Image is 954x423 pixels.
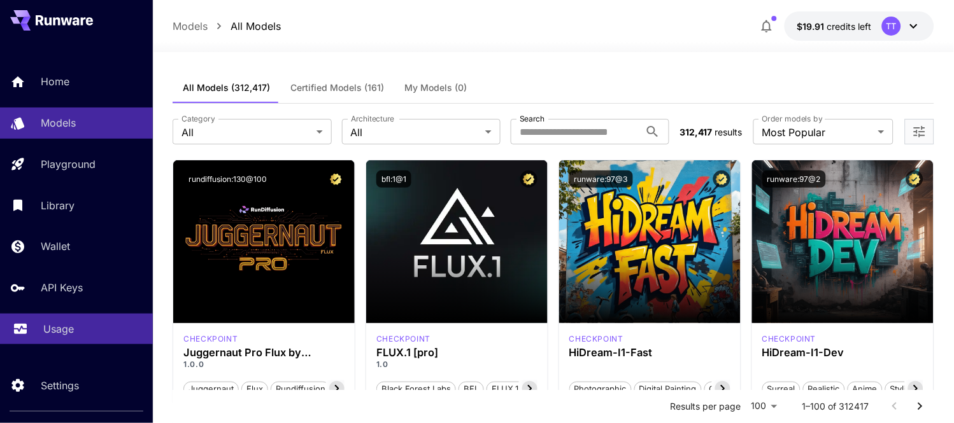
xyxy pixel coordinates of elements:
span: BFL [459,383,483,396]
label: Search [520,113,545,124]
span: All [351,125,480,140]
button: flux [241,380,268,397]
button: Certified Model – Vetted for best performance and includes a commercial license. [713,170,730,188]
span: Cinematic [705,383,753,396]
button: bfl:1@1 [376,170,411,188]
div: HiDream Fast [569,333,623,345]
div: fluxpro [376,333,431,345]
button: $19.9137TT [785,11,934,41]
button: BFL [459,380,484,397]
button: Stylized [885,380,926,397]
p: Playground [41,156,96,172]
span: Stylized [886,383,925,396]
span: Digital Painting [635,383,701,396]
button: Open more filters [912,124,927,140]
button: Surreal [762,380,801,397]
span: Surreal [763,383,800,396]
span: Realistic [804,383,844,396]
nav: breadcrumb [173,18,281,34]
span: FLUX.1 [pro] [487,383,545,396]
p: API Keys [41,280,83,295]
span: results [715,127,742,137]
p: Library [41,198,75,213]
button: Certified Model – Vetted for best performance and includes a commercial license. [520,170,538,188]
h3: HiDream-I1-Fast [569,347,730,359]
button: runware:97@2 [762,170,826,188]
a: Models [173,18,208,34]
button: rundiffusion [271,380,331,397]
button: Certified Model – Vetted for best performance and includes a commercial license. [327,170,345,188]
label: Category [182,113,215,124]
p: Settings [41,378,79,393]
div: FLUX.1 D [183,333,238,345]
button: juggernaut [183,380,239,397]
button: FLUX.1 [pro] [487,380,546,397]
span: Anime [848,383,882,396]
p: 1–100 of 312417 [802,400,869,413]
button: Realistic [803,380,845,397]
div: HiDream Dev [762,333,816,345]
button: Photographic [569,380,632,397]
p: checkpoint [762,333,816,345]
span: Black Forest Labs [377,383,455,396]
button: Certified Model – Vetted for best performance and includes a commercial license. [906,170,923,188]
p: checkpoint [569,333,623,345]
p: checkpoint [183,333,238,345]
a: All Models [231,18,281,34]
p: Home [41,74,69,89]
p: Usage [43,321,74,336]
button: Go to next page [908,394,933,419]
button: Black Forest Labs [376,380,456,397]
p: checkpoint [376,333,431,345]
span: Most Popular [762,125,873,140]
p: 1.0 [376,359,538,370]
div: 100 [746,397,782,415]
h3: FLUX.1 [pro] [376,347,538,359]
div: $19.9137 [797,20,872,33]
span: All Models (312,417) [183,82,270,94]
span: All [182,125,311,140]
span: $19.91 [797,21,827,32]
p: Models [41,115,76,130]
span: 312,417 [680,127,712,137]
p: Results per page [671,400,741,413]
h3: HiDream-I1-Dev [762,347,923,359]
h3: Juggernaut Pro Flux by RunDiffusion [183,347,345,359]
span: Photographic [570,383,631,396]
button: Digital Painting [634,380,702,397]
button: Anime [848,380,883,397]
span: juggernaut [184,383,238,396]
label: Architecture [351,113,394,124]
span: credits left [827,21,872,32]
p: Wallet [41,239,70,254]
button: runware:97@3 [569,170,633,188]
span: flux [242,383,267,396]
span: rundiffusion [271,383,330,396]
p: 1.0.0 [183,359,345,370]
div: TT [882,17,901,36]
button: rundiffusion:130@100 [183,170,272,188]
span: My Models (0) [404,82,467,94]
button: Cinematic [704,380,753,397]
span: Certified Models (161) [290,82,384,94]
label: Order models by [762,113,823,124]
